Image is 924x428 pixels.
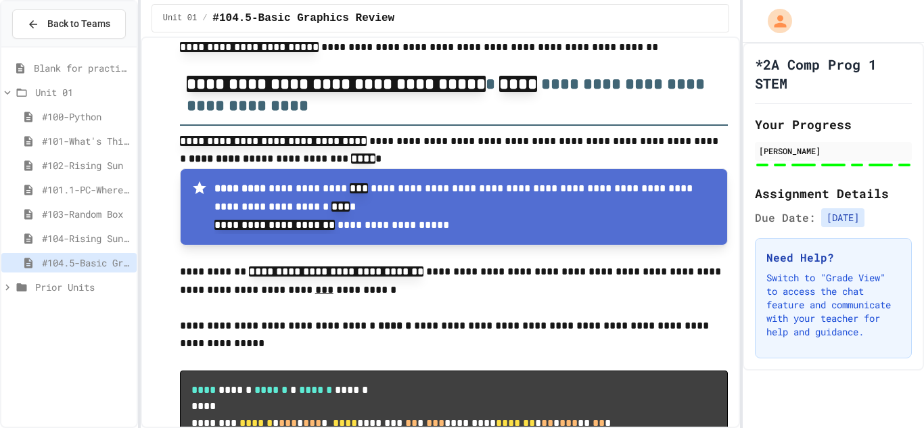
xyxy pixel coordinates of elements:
[754,5,795,37] div: My Account
[42,256,131,270] span: #104.5-Basic Graphics Review
[759,145,908,157] div: [PERSON_NAME]
[42,110,131,124] span: #100-Python
[34,61,131,75] span: Blank for practice
[202,13,207,24] span: /
[12,9,126,39] button: Back to Teams
[755,184,912,203] h2: Assignment Details
[35,280,131,294] span: Prior Units
[42,231,131,245] span: #104-Rising Sun Plus
[47,17,110,31] span: Back to Teams
[755,210,816,226] span: Due Date:
[42,158,131,172] span: #102-Rising Sun
[35,85,131,99] span: Unit 01
[766,249,900,266] h3: Need Help?
[42,207,131,221] span: #103-Random Box
[212,10,394,26] span: #104.5-Basic Graphics Review
[42,183,131,197] span: #101.1-PC-Where am I?
[766,271,900,339] p: Switch to "Grade View" to access the chat feature and communicate with your teacher for help and ...
[755,55,912,93] h1: *2A Comp Prog 1 STEM
[42,134,131,148] span: #101-What's This ??
[755,115,912,134] h2: Your Progress
[163,13,197,24] span: Unit 01
[821,208,864,227] span: [DATE]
